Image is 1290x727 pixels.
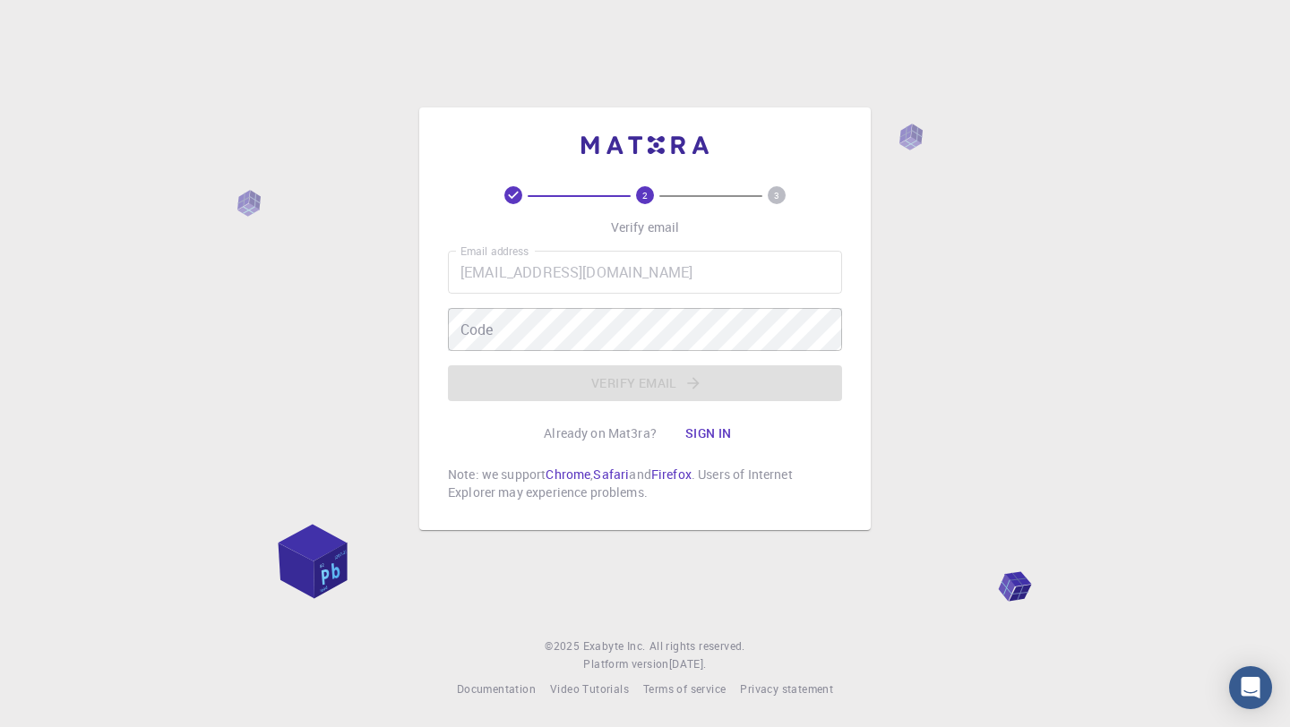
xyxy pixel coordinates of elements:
p: Verify email [611,218,680,236]
span: Platform version [583,655,668,673]
label: Email address [460,244,529,259]
p: Note: we support , and . Users of Internet Explorer may experience problems. [448,466,842,501]
span: Privacy statement [740,681,833,696]
span: Terms of service [643,681,726,696]
a: Terms of service [643,680,726,698]
a: [DATE]. [669,655,707,673]
a: Chrome [546,466,590,483]
button: Sign in [671,415,746,451]
p: Already on Mat3ra? [544,424,657,442]
span: Video Tutorials [550,681,629,696]
span: © 2025 [545,637,582,655]
text: 2 [642,189,648,201]
span: Exabyte Inc. [583,638,646,653]
a: Documentation [457,680,536,698]
text: 3 [774,189,779,201]
a: Safari [593,466,629,483]
a: Privacy statement [740,680,833,698]
a: Firefox [651,466,692,483]
span: All rights reserved. [649,637,745,655]
span: Documentation [457,681,536,696]
a: Video Tutorials [550,680,629,698]
a: Exabyte Inc. [583,637,646,655]
div: Open Intercom Messenger [1229,666,1272,709]
span: [DATE] . [669,656,707,671]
